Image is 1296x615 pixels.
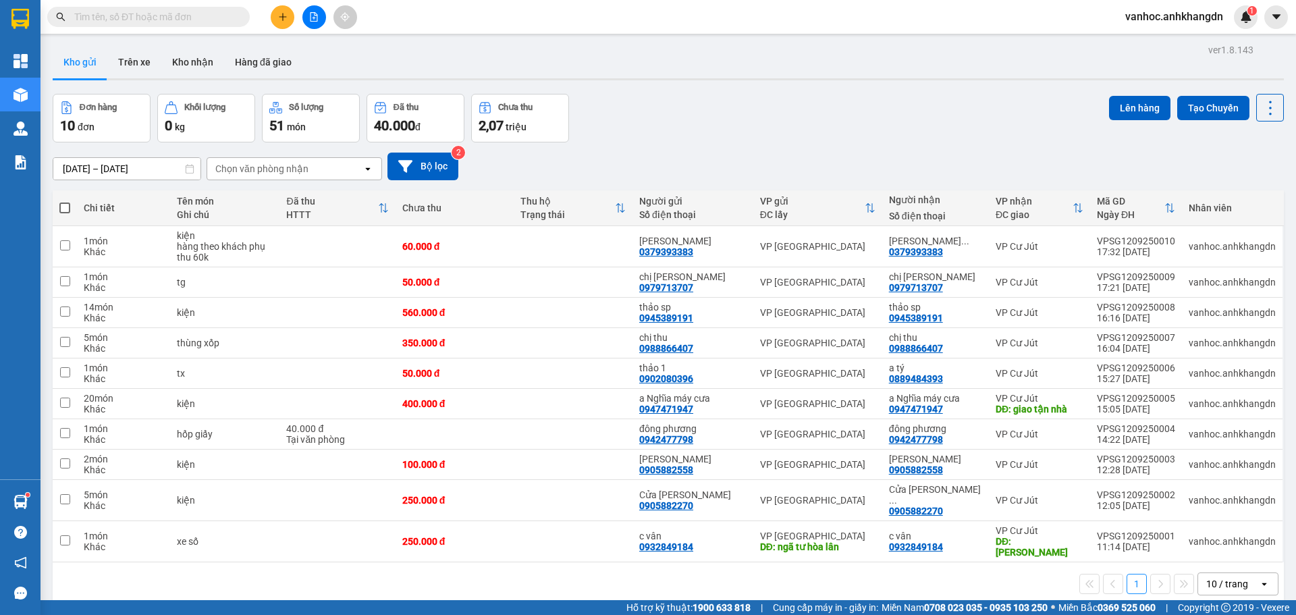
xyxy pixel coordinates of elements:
[889,404,943,415] div: 0947471947
[271,5,294,29] button: plus
[889,332,982,343] div: chị thu
[1097,271,1175,282] div: VPSG1209250009
[84,282,163,293] div: Khác
[889,313,943,323] div: 0945389191
[279,190,395,226] th: Toggle SortBy
[1247,6,1257,16] sup: 1
[1097,343,1175,354] div: 16:04 [DATE]
[773,600,878,615] span: Cung cấp máy in - giấy in:
[177,241,273,263] div: hàng theo khách phụ thu 60k
[84,489,163,500] div: 5 món
[84,464,163,475] div: Khác
[889,236,982,246] div: Nguyễn Mậu Thanh Hùng
[177,368,273,379] div: tx
[760,307,875,318] div: VP [GEOGRAPHIC_DATA]
[1097,454,1175,464] div: VPSG1209250003
[367,94,464,142] button: Đã thu40.000đ
[309,12,319,22] span: file-add
[996,209,1073,220] div: ĐC giao
[639,282,693,293] div: 0979713707
[760,429,875,439] div: VP [GEOGRAPHIC_DATA]
[177,429,273,439] div: hốp giấy
[286,209,377,220] div: HTTT
[1264,5,1288,29] button: caret-down
[479,117,504,134] span: 2,07
[1189,241,1276,252] div: vanhoc.anhkhangdn
[161,46,224,78] button: Kho nhận
[1114,8,1234,25] span: vanhoc.anhkhangdn
[924,602,1048,613] strong: 0708 023 035 - 0935 103 250
[639,531,747,541] div: c vân
[402,277,508,288] div: 50.000 đ
[1097,373,1175,384] div: 15:27 [DATE]
[889,531,982,541] div: c vân
[177,230,273,241] div: kiện
[84,531,163,541] div: 1 món
[80,103,117,112] div: Đơn hàng
[286,196,377,207] div: Đã thu
[78,122,94,132] span: đơn
[415,122,421,132] span: đ
[13,88,28,102] img: warehouse-icon
[286,434,388,445] div: Tại văn phòng
[177,398,273,409] div: kiện
[996,393,1083,404] div: VP Cư Jút
[14,556,27,569] span: notification
[287,122,306,132] span: món
[760,541,875,552] div: DĐ: ngã tư hòa lân
[14,587,27,599] span: message
[402,241,508,252] div: 60.000 đ
[1166,600,1168,615] span: |
[177,495,273,506] div: kiện
[753,190,882,226] th: Toggle SortBy
[1097,500,1175,511] div: 12:05 [DATE]
[84,363,163,373] div: 1 món
[177,196,273,207] div: Tên món
[175,122,185,132] span: kg
[639,236,747,246] div: Nguyễn Mậu Thanh Hùng
[1189,338,1276,348] div: vanhoc.anhkhangdn
[84,203,163,213] div: Chi tiết
[333,5,357,29] button: aim
[961,236,969,246] span: ...
[889,211,982,221] div: Số điện thoại
[1098,602,1156,613] strong: 0369 525 060
[996,307,1083,318] div: VP Cư Jút
[639,332,747,343] div: chị thu
[889,373,943,384] div: 0889484393
[760,398,875,409] div: VP [GEOGRAPHIC_DATA]
[1189,307,1276,318] div: vanhoc.anhkhangdn
[84,541,163,552] div: Khác
[996,495,1083,506] div: VP Cư Jút
[177,459,273,470] div: kiện
[278,12,288,22] span: plus
[53,46,107,78] button: Kho gửi
[639,271,747,282] div: chị Hạnh
[882,600,1048,615] span: Miền Nam
[184,103,225,112] div: Khối lượng
[1127,574,1147,594] button: 1
[760,495,875,506] div: VP [GEOGRAPHIC_DATA]
[889,506,943,516] div: 0905882270
[1097,489,1175,500] div: VPSG1209250002
[761,600,763,615] span: |
[1240,11,1252,23] img: icon-new-feature
[1270,11,1282,23] span: caret-down
[1090,190,1182,226] th: Toggle SortBy
[1177,96,1249,120] button: Tạo Chuyến
[1097,313,1175,323] div: 16:16 [DATE]
[84,393,163,404] div: 20 món
[514,190,632,226] th: Toggle SortBy
[1097,332,1175,343] div: VPSG1209250007
[760,368,875,379] div: VP [GEOGRAPHIC_DATA]
[639,434,693,445] div: 0942477798
[889,194,982,205] div: Người nhận
[1189,495,1276,506] div: vanhoc.anhkhangdn
[1097,464,1175,475] div: 12:28 [DATE]
[84,343,163,354] div: Khác
[889,343,943,354] div: 0988866407
[693,602,751,613] strong: 1900 633 818
[639,404,693,415] div: 0947471947
[996,459,1083,470] div: VP Cư Jút
[215,162,308,176] div: Chọn văn phòng nhận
